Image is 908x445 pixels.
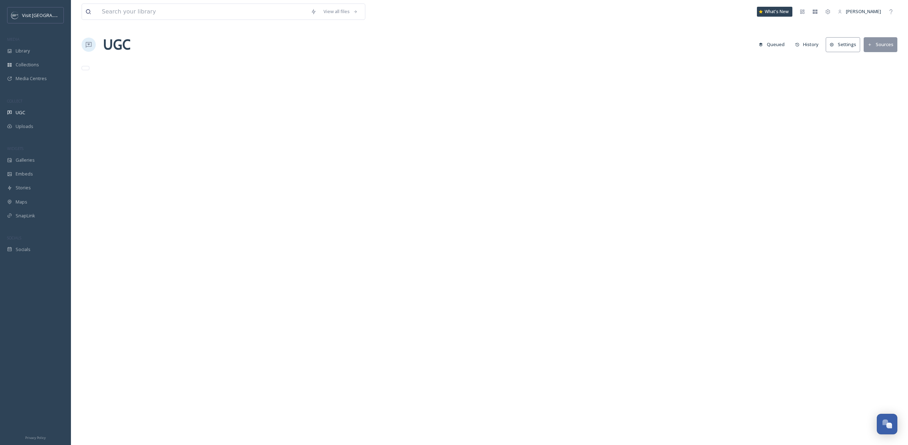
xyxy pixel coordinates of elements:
[16,109,25,116] span: UGC
[864,37,897,52] button: Sources
[16,184,31,191] span: Stories
[792,38,823,51] button: History
[103,34,131,55] a: UGC
[834,5,885,18] a: [PERSON_NAME]
[7,235,21,240] span: SOCIALS
[11,12,18,19] img: c3es6xdrejuflcaqpovn.png
[16,123,33,130] span: Uploads
[16,157,35,163] span: Galleries
[757,7,792,17] a: What's New
[98,4,307,20] input: Search your library
[826,37,860,52] button: Settings
[16,246,31,253] span: Socials
[16,48,30,54] span: Library
[320,5,361,18] a: View all files
[25,435,46,440] span: Privacy Policy
[16,199,27,205] span: Maps
[792,38,826,51] a: History
[755,38,792,51] a: Queued
[7,37,20,42] span: MEDIA
[846,8,881,15] span: [PERSON_NAME]
[7,146,23,151] span: WIDGETS
[25,433,46,441] a: Privacy Policy
[16,61,39,68] span: Collections
[22,12,77,18] span: Visit [GEOGRAPHIC_DATA]
[755,38,788,51] button: Queued
[16,212,35,219] span: SnapLink
[7,98,22,104] span: COLLECT
[16,171,33,177] span: Embeds
[826,37,864,52] a: Settings
[16,75,47,82] span: Media Centres
[877,414,897,434] button: Open Chat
